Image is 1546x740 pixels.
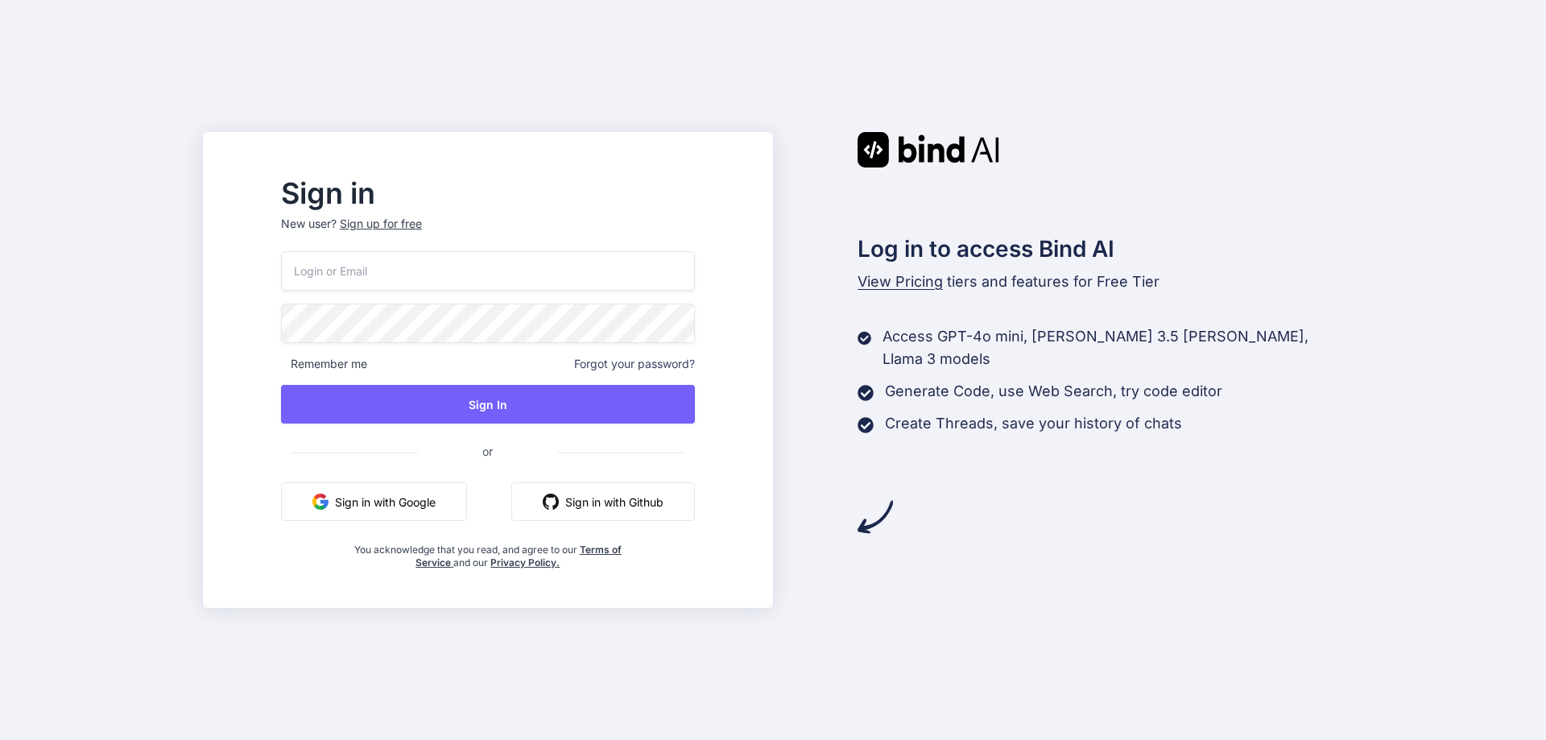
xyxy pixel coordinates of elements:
div: Sign up for free [340,216,422,232]
span: Remember me [281,356,367,372]
img: Bind AI logo [858,132,999,167]
a: Terms of Service [415,544,622,568]
p: Create Threads, save your history of chats [885,412,1182,435]
h2: Sign in [281,180,695,206]
input: Login or Email [281,251,695,291]
button: Sign in with Github [511,482,695,521]
p: Access GPT-4o mini, [PERSON_NAME] 3.5 [PERSON_NAME], Llama 3 models [883,325,1343,370]
img: google [312,494,329,510]
button: Sign In [281,385,695,424]
p: Generate Code, use Web Search, try code editor [885,380,1222,403]
button: Sign in with Google [281,482,467,521]
img: arrow [858,499,893,535]
a: Privacy Policy. [490,556,560,568]
p: New user? [281,216,695,251]
span: or [418,432,557,471]
div: You acknowledge that you read, and agree to our and our [349,534,626,569]
h2: Log in to access Bind AI [858,232,1344,266]
span: View Pricing [858,273,943,290]
span: Forgot your password? [574,356,695,372]
img: github [543,494,559,510]
p: tiers and features for Free Tier [858,271,1344,293]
